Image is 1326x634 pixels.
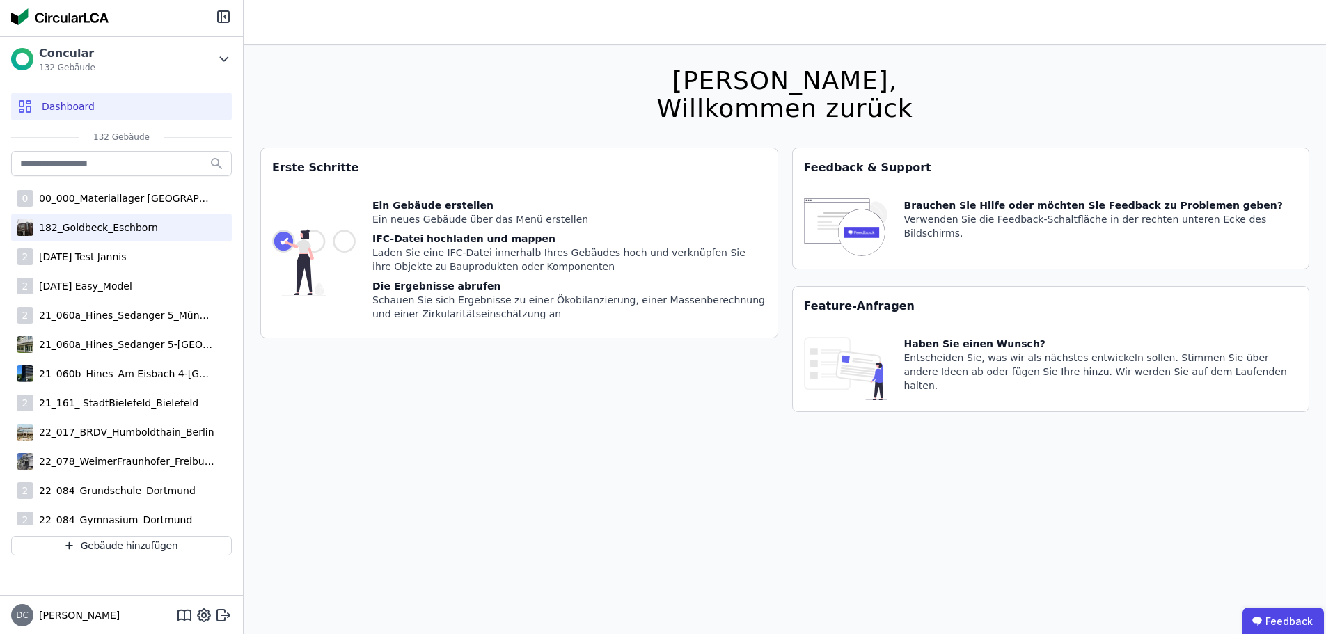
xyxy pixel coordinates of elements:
div: 2 [17,278,33,294]
img: 21_060b_Hines_Am Eisbach 4-München [17,363,33,385]
div: Schauen Sie sich Ergebnisse zu einer Ökobilanzierung, einer Massenberechnung und einer Zirkularit... [372,293,766,321]
div: 2 [17,482,33,499]
div: [DATE] Easy_Model [33,279,132,293]
span: Dashboard [42,100,95,113]
div: 21_161_ StadtBielefeld_Bielefeld [33,396,198,410]
div: 2 [17,395,33,411]
div: Feature-Anfragen [793,287,1309,326]
div: IFC-Datei hochladen und mappen [372,232,766,246]
div: 2 [17,512,33,528]
div: Brauchen Sie Hilfe oder möchten Sie Feedback zu Problemen geben? [904,198,1298,212]
div: 00_000_Materiallager [GEOGRAPHIC_DATA] [33,191,214,205]
div: 22_084_Gymnasium_Dortmund [33,513,192,527]
div: Willkommen zurück [656,95,913,122]
div: Laden Sie eine IFC-Datei innerhalb Ihres Gebäudes hoch und verknüpfen Sie ihre Objekte zu Bauprod... [372,246,766,274]
div: 21_060a_Hines_Sedanger 5-[GEOGRAPHIC_DATA] [33,338,214,351]
div: 22_017_BRDV_Humboldthain_Berlin [33,425,214,439]
div: Entscheiden Sie, was wir als nächstes entwickeln sollen. Stimmen Sie über andere Ideen ab oder fü... [904,351,1298,393]
img: 22_017_BRDV_Humboldthain_Berlin [17,421,33,443]
div: Haben Sie einen Wunsch? [904,337,1298,351]
div: Ein neues Gebäude über das Menü erstellen [372,212,766,226]
span: 132 Gebäude [79,132,164,143]
div: Ein Gebäude erstellen [372,198,766,212]
span: DC [16,611,29,619]
div: 22_084_Grundschule_Dortmund [33,484,196,498]
img: 22_078_WeimerFraunhofer_Freiburg [17,450,33,473]
div: 21_060a_Hines_Sedanger 5_München [33,308,214,322]
img: getting_started_tile-DrF_GRSv.svg [272,198,356,326]
div: 0 [17,190,33,207]
div: [DATE] Test Jannis [33,250,126,264]
img: Concular [11,8,109,25]
span: 132 Gebäude [39,62,95,73]
div: 21_060b_Hines_Am Eisbach 4-[GEOGRAPHIC_DATA] [33,367,214,381]
img: 21_060a_Hines_Sedanger 5-München [17,333,33,356]
img: Concular [11,48,33,70]
div: Erste Schritte [261,148,778,187]
button: Gebäude hinzufügen [11,536,232,555]
span: [PERSON_NAME] [33,608,120,622]
div: Die Ergebnisse abrufen [372,279,766,293]
div: 182_Goldbeck_Eschborn [33,221,158,235]
div: 2 [17,307,33,324]
div: Feedback & Support [793,148,1309,187]
div: Concular [39,45,95,62]
div: [PERSON_NAME], [656,67,913,95]
img: feature_request_tile-UiXE1qGU.svg [804,337,887,400]
div: 22_078_WeimerFraunhofer_Freiburg [33,454,214,468]
div: Verwenden Sie die Feedback-Schaltfläche in der rechten unteren Ecke des Bildschirms. [904,212,1298,240]
img: 182_Goldbeck_Eschborn [17,216,33,239]
img: feedback-icon-HCTs5lye.svg [804,198,887,257]
div: 2 [17,248,33,265]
